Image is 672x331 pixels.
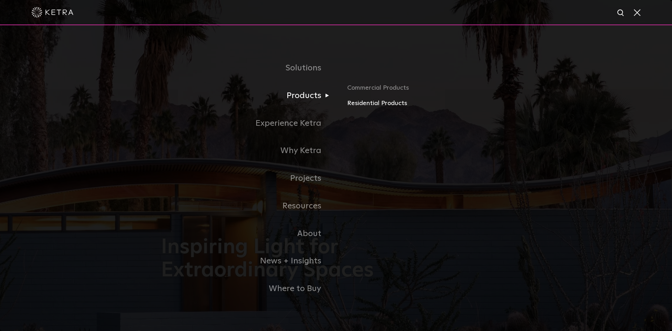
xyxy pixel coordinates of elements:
[161,82,336,110] a: Products
[161,247,336,275] a: News + Insights
[161,275,336,303] a: Where to Buy
[617,9,625,18] img: search icon
[347,98,511,109] a: Residential Products
[347,83,511,98] a: Commercial Products
[161,165,336,192] a: Projects
[161,54,511,303] div: Navigation Menu
[161,137,336,165] a: Why Ketra
[161,54,336,82] a: Solutions
[161,192,336,220] a: Resources
[31,7,73,18] img: ketra-logo-2019-white
[161,110,336,137] a: Experience Ketra
[161,220,336,248] a: About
